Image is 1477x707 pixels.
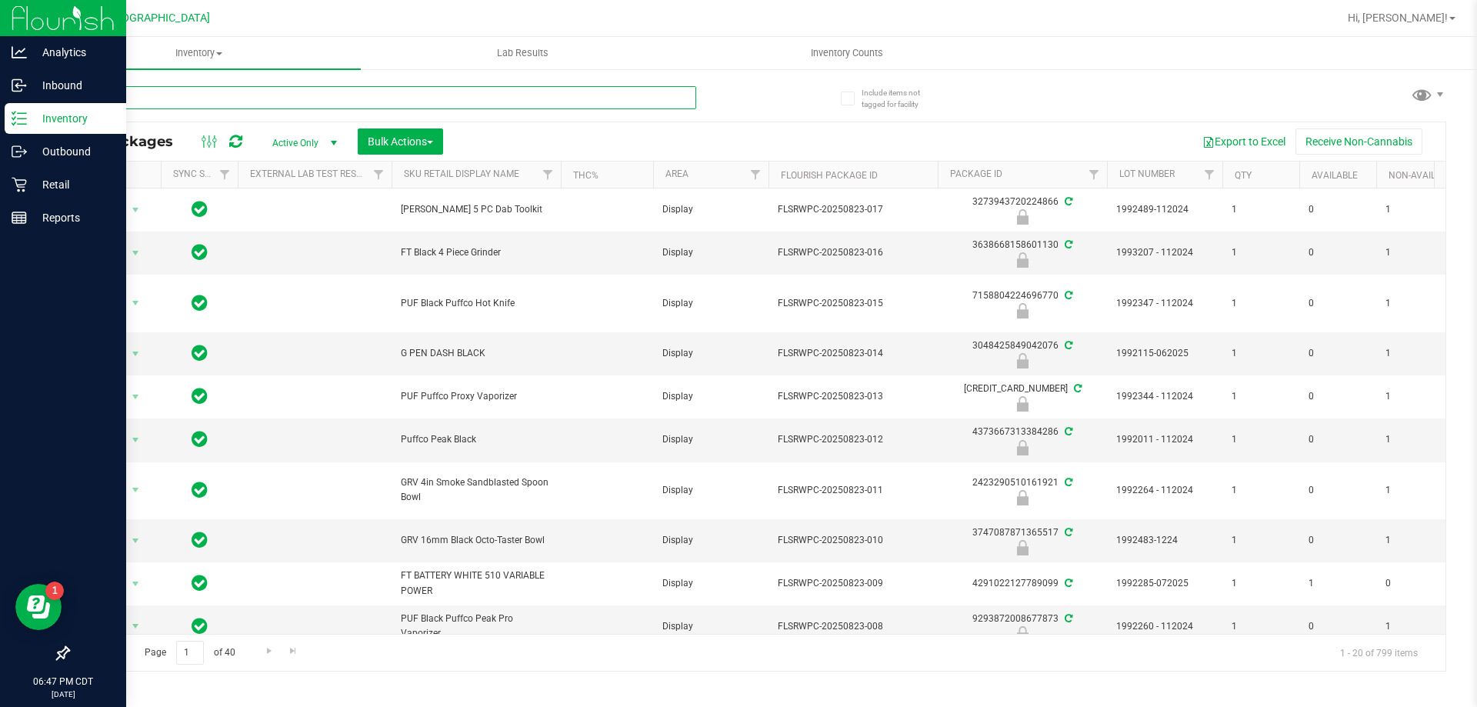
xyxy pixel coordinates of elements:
a: Filter [212,162,238,188]
p: [DATE] [7,689,119,700]
div: [CREDIT_CARD_NUMBER] [935,382,1109,412]
span: In Sync [192,479,208,501]
span: select [126,479,145,501]
a: Flourish Package ID [781,170,878,181]
span: In Sync [192,198,208,220]
span: FLSRWPC-20250823-009 [778,576,929,591]
span: [PERSON_NAME] 5 PC Dab Toolkit [401,202,552,217]
p: Inbound [27,76,119,95]
span: PUF Puffco Proxy Vaporizer [401,389,552,404]
div: 4291022127789099 [935,576,1109,591]
inline-svg: Retail [12,177,27,192]
div: 3273943720224866 [935,195,1109,225]
span: Sync from Compliance System [1062,196,1072,207]
span: 0 [1309,245,1367,260]
input: 1 [176,641,204,665]
p: Retail [27,175,119,194]
span: Bulk Actions [368,135,433,148]
a: Go to the next page [258,641,280,662]
span: GRV 4in Smoke Sandblasted Spoon Bowl [401,475,552,505]
div: 3638668158601130 [935,238,1109,268]
p: Reports [27,208,119,227]
span: FLSRWPC-20250823-017 [778,202,929,217]
a: Filter [366,162,392,188]
p: Analytics [27,43,119,62]
div: Quarantine [935,303,1109,318]
span: 1 [1232,619,1290,634]
div: 3747087871365517 [935,525,1109,555]
span: FLSRWPC-20250823-015 [778,296,929,311]
span: Sync from Compliance System [1062,290,1072,301]
span: 1992483-1224 [1116,533,1213,548]
a: Inventory [37,37,361,69]
span: FT BATTERY WHITE 510 VARIABLE POWER [401,569,552,598]
span: 0 [1309,483,1367,498]
span: In Sync [192,429,208,450]
span: Page of 40 [132,641,248,665]
span: 1 [1309,576,1367,591]
span: 1 [1232,245,1290,260]
span: select [126,429,145,451]
span: In Sync [192,572,208,594]
div: Quarantine [935,396,1109,412]
p: Inventory [27,109,119,128]
span: 1 [1232,296,1290,311]
span: Sync from Compliance System [1062,239,1072,250]
a: Lab Results [361,37,685,69]
div: 4373667313384286 [935,425,1109,455]
a: Lot Number [1119,168,1175,179]
span: Display [662,619,759,634]
div: Quarantine [935,540,1109,555]
span: Display [662,432,759,447]
inline-svg: Inventory [12,111,27,126]
span: FLSRWPC-20250823-011 [778,483,929,498]
span: 0 [1309,619,1367,634]
a: External Lab Test Result [250,168,371,179]
span: FLSRWPC-20250823-016 [778,245,929,260]
span: Sync from Compliance System [1062,527,1072,538]
div: Quarantine [935,353,1109,369]
span: select [126,242,145,264]
inline-svg: Inbound [12,78,27,93]
a: Filter [1082,162,1107,188]
span: 1 [1385,245,1444,260]
span: Puffco Peak Black [401,432,552,447]
a: Sku Retail Display Name [404,168,519,179]
span: In Sync [192,292,208,314]
span: All Packages [80,133,188,150]
span: FLSRWPC-20250823-014 [778,346,929,361]
span: 1 [1385,533,1444,548]
span: Inventory [37,46,361,60]
div: Quarantine [935,626,1109,642]
button: Bulk Actions [358,128,443,155]
span: 1 [1385,432,1444,447]
p: Outbound [27,142,119,161]
span: 0 [1309,432,1367,447]
button: Export to Excel [1192,128,1295,155]
span: Sync from Compliance System [1062,578,1072,589]
inline-svg: Outbound [12,144,27,159]
span: FLSRWPC-20250823-010 [778,533,929,548]
span: Display [662,483,759,498]
div: Quarantine [935,490,1109,505]
a: Filter [743,162,769,188]
span: Sync from Compliance System [1062,613,1072,624]
a: THC% [573,170,598,181]
span: Hi, [PERSON_NAME]! [1348,12,1448,24]
p: 06:47 PM CDT [7,675,119,689]
span: Sync from Compliance System [1062,340,1072,351]
span: 1 [1385,483,1444,498]
span: select [126,615,145,637]
span: In Sync [192,385,208,407]
span: In Sync [192,242,208,263]
span: 0 [1309,533,1367,548]
span: Display [662,533,759,548]
div: 9293872008677873 [935,612,1109,642]
span: 1 [1232,389,1290,404]
span: 0 [1309,202,1367,217]
a: Available [1312,170,1358,181]
span: In Sync [192,529,208,551]
span: Lab Results [476,46,569,60]
span: 1 [1232,432,1290,447]
span: 0 [1309,346,1367,361]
